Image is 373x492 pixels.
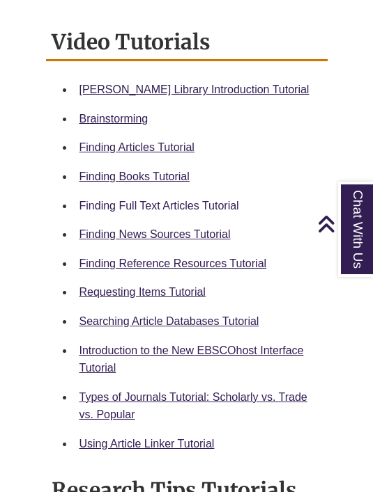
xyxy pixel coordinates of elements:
[79,315,259,327] a: Searching Article Databases Tutorial
[79,228,231,240] a: Finding News Sources Tutorial
[79,170,190,182] a: Finding Books Tutorial
[79,200,239,212] a: Finding Full Text Articles Tutorial
[317,214,370,233] a: Back to Top
[79,286,206,298] a: Requesting Items Tutorial
[79,391,307,421] a: Types of Journals Tutorial: Scholarly vs. Trade vs. Popular
[79,257,267,269] a: Finding Reference Resources Tutorial
[79,84,310,95] a: [PERSON_NAME] Library Introduction Tutorial
[79,113,149,125] a: Brainstorming
[46,24,328,61] h2: Video Tutorials
[79,344,304,374] a: Introduction to the New EBSCOhost Interface Tutorial
[79,438,215,450] a: Using Article Linker Tutorial
[79,141,195,153] a: Finding Articles Tutorial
